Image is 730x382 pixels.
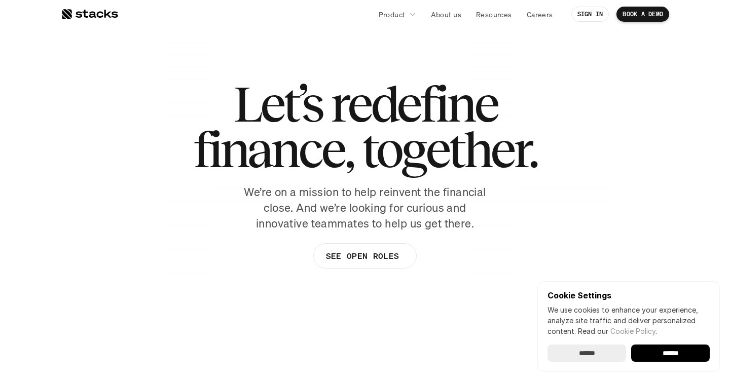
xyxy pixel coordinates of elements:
a: About us [425,5,467,23]
p: SEE OPEN ROLES [326,249,399,263]
p: We’re on a mission to help reinvent the financial close. And we’re looking for curious and innova... [238,184,492,231]
p: Cookie Settings [547,291,710,299]
p: Product [379,9,406,20]
p: About us [431,9,461,20]
a: Careers [521,5,559,23]
a: Resources [470,5,518,23]
a: SEE OPEN ROLES [313,243,417,269]
span: Read our . [578,327,657,335]
p: BOOK A DEMO [623,11,663,18]
a: SIGN IN [571,7,609,22]
p: Resources [476,9,512,20]
p: Careers [527,9,553,20]
p: SIGN IN [577,11,603,18]
p: We use cookies to enhance your experience, analyze site traffic and deliver personalized content. [547,304,710,336]
h1: Let’s redefine finance, together. [193,81,537,172]
a: BOOK A DEMO [616,7,669,22]
a: Cookie Policy [610,327,655,335]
